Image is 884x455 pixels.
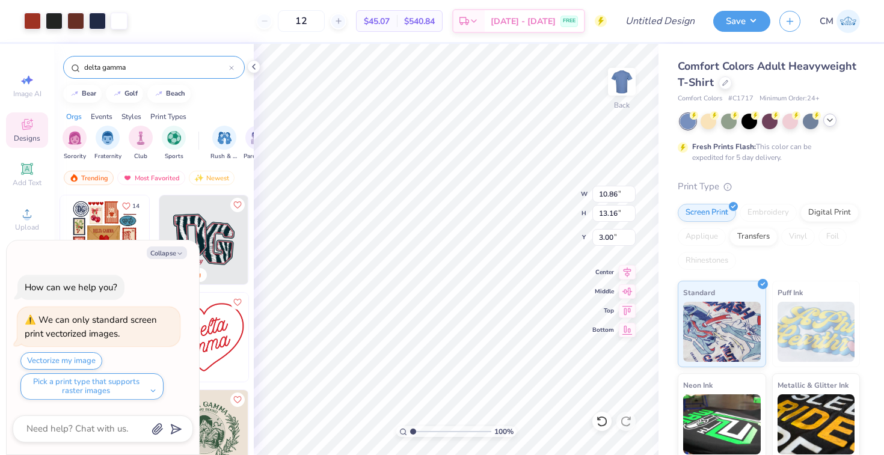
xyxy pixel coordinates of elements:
input: Untitled Design [616,9,704,33]
span: $45.07 [364,15,390,28]
img: trending.gif [69,174,79,182]
img: Puff Ink [778,302,855,362]
span: Sorority [64,152,86,161]
img: 7db95f3e-69bb-4ace-bb57-3998819970d2 [248,293,337,382]
img: Club Image [134,131,147,145]
div: Most Favorited [117,171,185,185]
input: Try "Alpha" [83,61,229,73]
div: bear [82,90,96,97]
img: Parent's Weekend Image [251,131,265,145]
img: most_fav.gif [123,174,132,182]
button: golf [106,85,143,103]
span: Standard [683,286,715,299]
span: Add Text [13,178,41,188]
span: Top [592,307,614,315]
div: Print Types [150,111,186,122]
div: filter for Sorority [63,126,87,161]
div: filter for Parent's Weekend [244,126,271,161]
button: filter button [63,126,87,161]
img: trend_line.gif [112,90,122,97]
span: Sports [165,152,183,161]
div: Applique [678,228,726,246]
span: Image AI [13,89,41,99]
span: Center [592,268,614,276]
img: Standard [683,302,761,362]
span: [DATE] - [DATE] [491,15,556,28]
button: Like [230,295,245,310]
button: filter button [129,126,153,161]
button: Pick a print type that supports raster images [20,373,164,400]
img: Fraternity Image [101,131,114,145]
button: Like [230,392,245,407]
div: Events [91,111,112,122]
span: Upload [15,222,39,232]
img: Back [610,70,634,94]
button: filter button [244,126,271,161]
div: Embroidery [740,204,797,222]
span: Bottom [592,326,614,334]
span: FREE [563,17,576,25]
button: beach [147,85,191,103]
span: Neon Ink [683,379,713,391]
strong: Fresh Prints Flash: [692,142,756,151]
img: 6de2c09e-6ade-4b04-8ea6-6dac27e4729e [60,195,149,284]
button: bear [63,85,102,103]
img: d01ea695-98ca-4c39-8ecf-2d47b62f41a2 [159,195,248,284]
div: Transfers [729,228,778,246]
a: CM [820,10,860,33]
span: Puff Ink [778,286,803,299]
span: # C1717 [728,94,754,104]
span: Club [134,152,147,161]
span: 14 [132,203,140,209]
span: Fraternity [94,152,121,161]
input: – – [278,10,325,32]
div: filter for Fraternity [94,126,121,161]
span: Parent's Weekend [244,152,271,161]
div: How can we help you? [25,281,117,293]
img: a5366efd-728c-45f0-8131-a3c4e08f36b1 [248,195,337,284]
div: filter for Sports [162,126,186,161]
button: Save [713,11,770,32]
span: Metallic & Glitter Ink [778,379,849,391]
span: 100 % [494,426,514,437]
img: dd7f6ca3-8e99-45ae-af30-6e4405479104 [159,293,248,382]
img: trend_line.gif [154,90,164,97]
img: Neon Ink [683,394,761,454]
div: Vinyl [781,228,815,246]
button: Like [230,198,245,212]
img: Newest.gif [194,174,204,182]
div: Styles [121,111,141,122]
img: b0e5e834-c177-467b-9309-b33acdc40f03 [149,195,238,284]
span: Rush & Bid [210,152,238,161]
span: Comfort Colors [678,94,722,104]
div: filter for Club [129,126,153,161]
div: Foil [818,228,847,246]
div: beach [166,90,185,97]
div: Back [614,100,630,111]
div: Screen Print [678,204,736,222]
button: Vectorize my image [20,352,102,370]
button: filter button [94,126,121,161]
span: Minimum Order: 24 + [760,94,820,104]
div: Print Type [678,180,860,194]
div: Orgs [66,111,82,122]
img: trend_line.gif [70,90,79,97]
img: Sorority Image [68,131,82,145]
div: This color can be expedited for 5 day delivery. [692,141,840,163]
img: Rush & Bid Image [218,131,232,145]
button: filter button [210,126,238,161]
span: $540.84 [404,15,435,28]
button: Like [117,198,145,214]
div: Digital Print [800,204,859,222]
img: Sports Image [167,131,181,145]
img: Metallic & Glitter Ink [778,394,855,454]
span: Comfort Colors Adult Heavyweight T-Shirt [678,59,856,90]
div: Trending [64,171,114,185]
div: Newest [189,171,235,185]
img: Chloe Murlin [836,10,860,33]
span: Middle [592,287,614,296]
button: filter button [162,126,186,161]
div: golf [124,90,138,97]
div: filter for Rush & Bid [210,126,238,161]
span: CM [820,14,833,28]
